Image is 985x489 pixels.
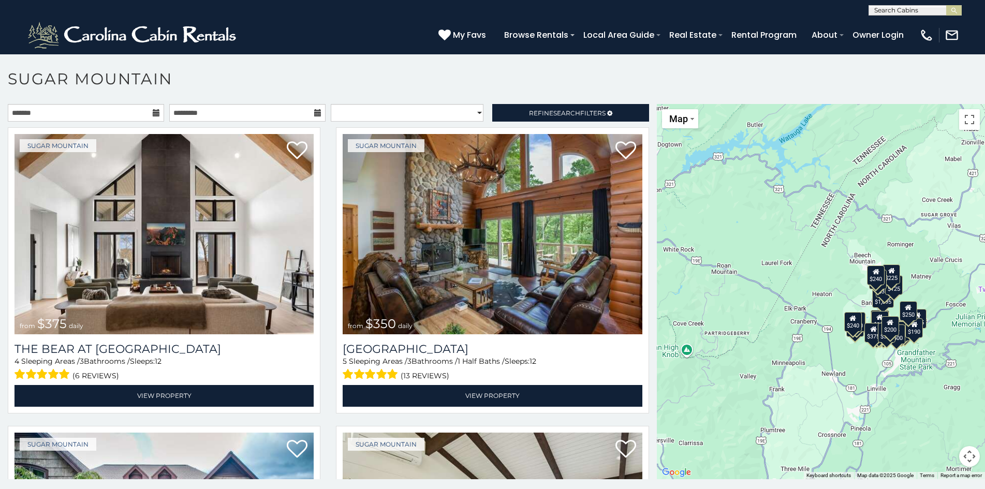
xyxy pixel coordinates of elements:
[499,26,574,44] a: Browse Rentals
[869,269,887,289] div: $170
[401,369,449,382] span: (13 reviews)
[875,277,893,297] div: $350
[37,316,67,331] span: $375
[14,357,19,366] span: 4
[365,316,396,331] span: $350
[669,113,688,124] span: Map
[893,321,910,341] div: $195
[26,20,241,51] img: White-1-2.png
[343,357,347,366] span: 5
[878,323,895,343] div: $350
[909,309,927,329] div: $155
[20,438,96,451] a: Sugar Mountain
[920,472,934,478] a: Terms
[659,466,694,479] img: Google
[726,26,802,44] a: Rental Program
[69,322,83,330] span: daily
[343,356,642,382] div: Sleeping Areas / Bathrooms / Sleeps:
[844,312,861,331] div: $240
[343,342,642,356] h3: Grouse Moor Lodge
[857,472,914,478] span: Map data ©2025 Google
[899,301,917,320] div: $250
[864,322,882,342] div: $375
[615,439,636,461] a: Add to favorites
[14,342,314,356] a: The Bear At [GEOGRAPHIC_DATA]
[885,275,903,295] div: $125
[867,265,885,285] div: $240
[881,316,899,336] div: $200
[919,28,934,42] img: phone-regular-white.png
[72,369,119,382] span: (6 reviews)
[806,26,843,44] a: About
[14,385,314,406] a: View Property
[348,139,424,152] a: Sugar Mountain
[458,357,505,366] span: 1 Half Baths /
[940,472,982,478] a: Report a map error
[530,357,536,366] span: 12
[287,140,307,162] a: Add to favorites
[287,439,307,461] a: Add to favorites
[343,385,642,406] a: View Property
[20,322,35,330] span: from
[959,446,980,467] button: Map camera controls
[20,139,96,152] a: Sugar Mountain
[659,466,694,479] a: Open this area in Google Maps (opens a new window)
[529,109,606,117] span: Refine Filters
[14,342,314,356] h3: The Bear At Sugar Mountain
[398,322,413,330] span: daily
[615,140,636,162] a: Add to favorites
[848,312,865,331] div: $210
[846,317,864,336] div: $355
[438,28,489,42] a: My Favs
[348,438,424,451] a: Sugar Mountain
[453,28,486,41] span: My Favs
[945,28,959,42] img: mail-regular-white.png
[343,134,642,334] img: Grouse Moor Lodge
[80,357,84,366] span: 3
[492,104,649,122] a: RefineSearchFilters
[155,357,161,366] span: 12
[662,109,698,128] button: Change map style
[871,310,888,330] div: $190
[806,472,851,479] button: Keyboard shortcuts
[407,357,411,366] span: 3
[343,134,642,334] a: Grouse Moor Lodge from $350 daily
[578,26,659,44] a: Local Area Guide
[664,26,722,44] a: Real Estate
[905,318,923,337] div: $190
[348,322,363,330] span: from
[847,26,909,44] a: Owner Login
[14,134,314,334] a: The Bear At Sugar Mountain from $375 daily
[871,310,889,330] div: $300
[959,109,980,130] button: Toggle fullscreen view
[14,134,314,334] img: The Bear At Sugar Mountain
[888,324,905,344] div: $500
[14,356,314,382] div: Sleeping Areas / Bathrooms / Sleeps:
[872,288,894,308] div: $1,095
[883,264,900,284] div: $225
[343,342,642,356] a: [GEOGRAPHIC_DATA]
[553,109,580,117] span: Search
